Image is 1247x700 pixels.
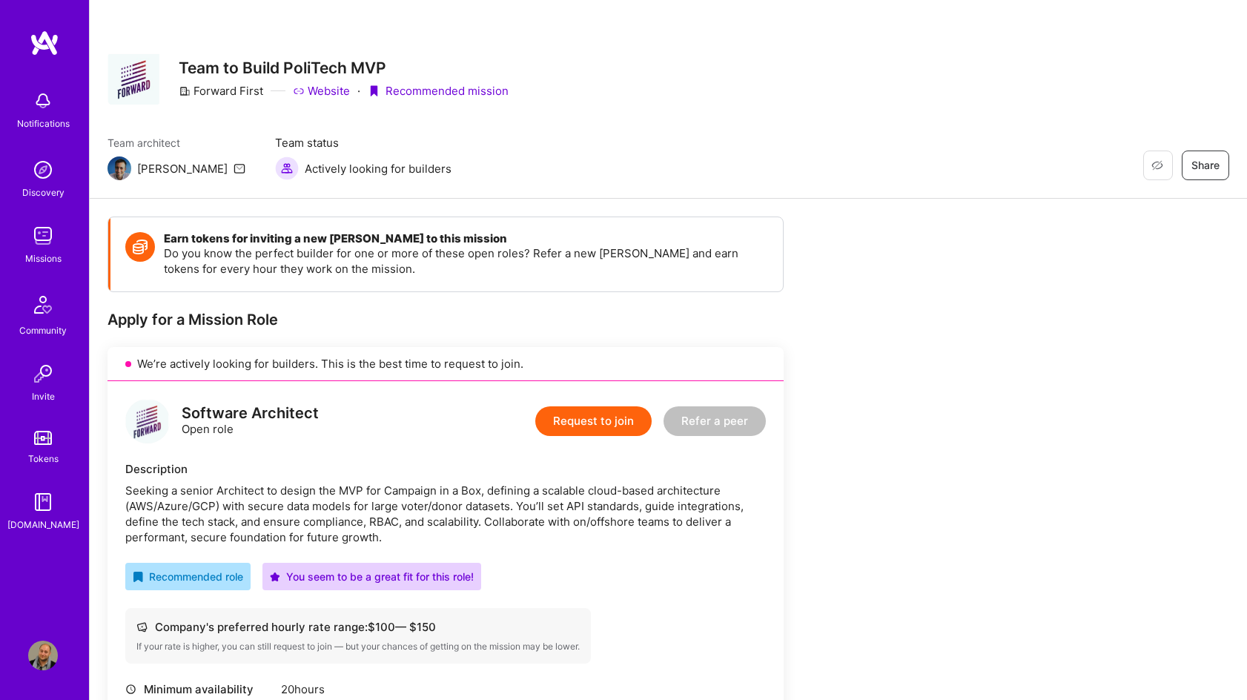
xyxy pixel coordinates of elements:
img: Actively looking for builders [275,156,299,180]
img: teamwork [28,221,58,251]
div: 20 hours [281,681,480,697]
div: Software Architect [182,406,319,421]
div: Forward First [179,83,263,99]
h3: Team to Build PoliTech MVP [179,59,509,77]
a: User Avatar [24,641,62,670]
div: Notifications [17,116,70,131]
i: icon PurpleRibbon [368,85,380,97]
button: Refer a peer [664,406,766,436]
img: logo [30,30,59,56]
div: Apply for a Mission Role [107,310,784,329]
img: bell [28,86,58,116]
img: discovery [28,155,58,185]
div: Description [125,461,766,477]
div: If your rate is higher, you can still request to join — but your chances of getting on the missio... [136,641,580,653]
i: icon Cash [136,621,148,633]
img: Community [25,287,61,323]
img: Company Logo [107,53,161,105]
span: Actively looking for builders [305,161,451,176]
div: Minimum availability [125,681,274,697]
img: Team Architect [107,156,131,180]
div: Recommended mission [368,83,509,99]
img: Invite [28,359,58,389]
div: · [357,83,360,99]
img: tokens [34,431,52,445]
button: Share [1182,151,1229,180]
div: Seeking a senior Architect to design the MVP for Campaign in a Box, defining a scalable cloud-bas... [125,483,766,545]
div: [DOMAIN_NAME] [7,517,79,532]
div: Tokens [28,451,59,466]
img: guide book [28,487,58,517]
div: Community [19,323,67,338]
button: Request to join [535,406,652,436]
i: icon CompanyGray [179,85,191,97]
div: Invite [32,389,55,404]
div: We’re actively looking for builders. This is the best time to request to join. [107,347,784,381]
img: Token icon [125,232,155,262]
div: Discovery [22,185,64,200]
i: icon EyeClosed [1151,159,1163,171]
p: Do you know the perfect builder for one or more of these open roles? Refer a new [PERSON_NAME] an... [164,245,768,277]
span: Share [1191,158,1220,173]
div: Open role [182,406,319,437]
div: Recommended role [133,569,243,584]
i: icon Mail [234,162,245,174]
span: Team status [275,135,451,151]
i: icon PurpleStar [270,572,280,582]
i: icon RecommendedBadge [133,572,143,582]
img: User Avatar [28,641,58,670]
h4: Earn tokens for inviting a new [PERSON_NAME] to this mission [164,232,768,245]
a: Website [293,83,350,99]
div: Company's preferred hourly rate range: $ 100 — $ 150 [136,619,580,635]
span: Team architect [107,135,245,151]
img: logo [125,399,170,443]
div: Missions [25,251,62,266]
i: icon Clock [125,684,136,695]
div: You seem to be a great fit for this role! [270,569,474,584]
div: [PERSON_NAME] [137,161,228,176]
